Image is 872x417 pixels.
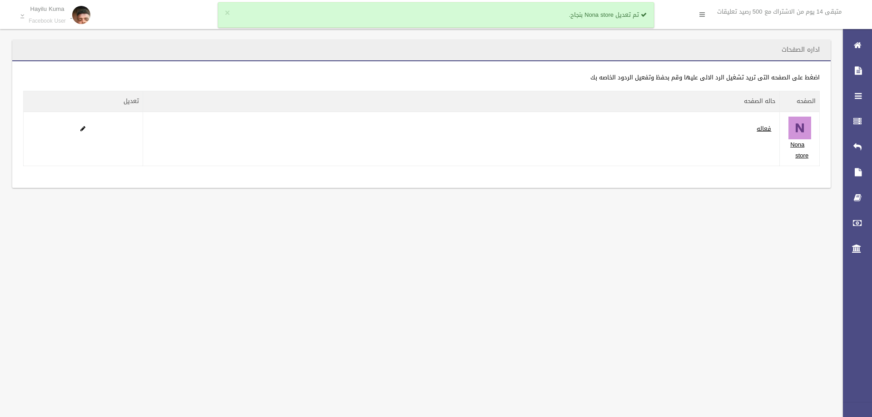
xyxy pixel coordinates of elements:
[225,9,230,18] button: ×
[780,91,820,112] th: الصفحه
[788,123,811,134] a: Edit
[29,5,66,12] p: Hayilu Kuma
[790,139,808,161] a: Nona store
[29,18,66,25] small: Facebook User
[24,91,143,112] th: تعديل
[757,123,771,134] a: فعاله
[218,2,654,28] div: تم تعديل Nona store بنجاح.
[143,91,779,112] th: حاله الصفحه
[80,123,85,134] a: Edit
[771,41,831,59] header: اداره الصفحات
[23,72,820,83] div: اضغط على الصفحه التى تريد تشغيل الرد الالى عليها وقم بحفظ وتفعيل الردود الخاصه بك
[788,117,811,139] img: 533522627_122107664702969752_1503546878071036425_n.png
